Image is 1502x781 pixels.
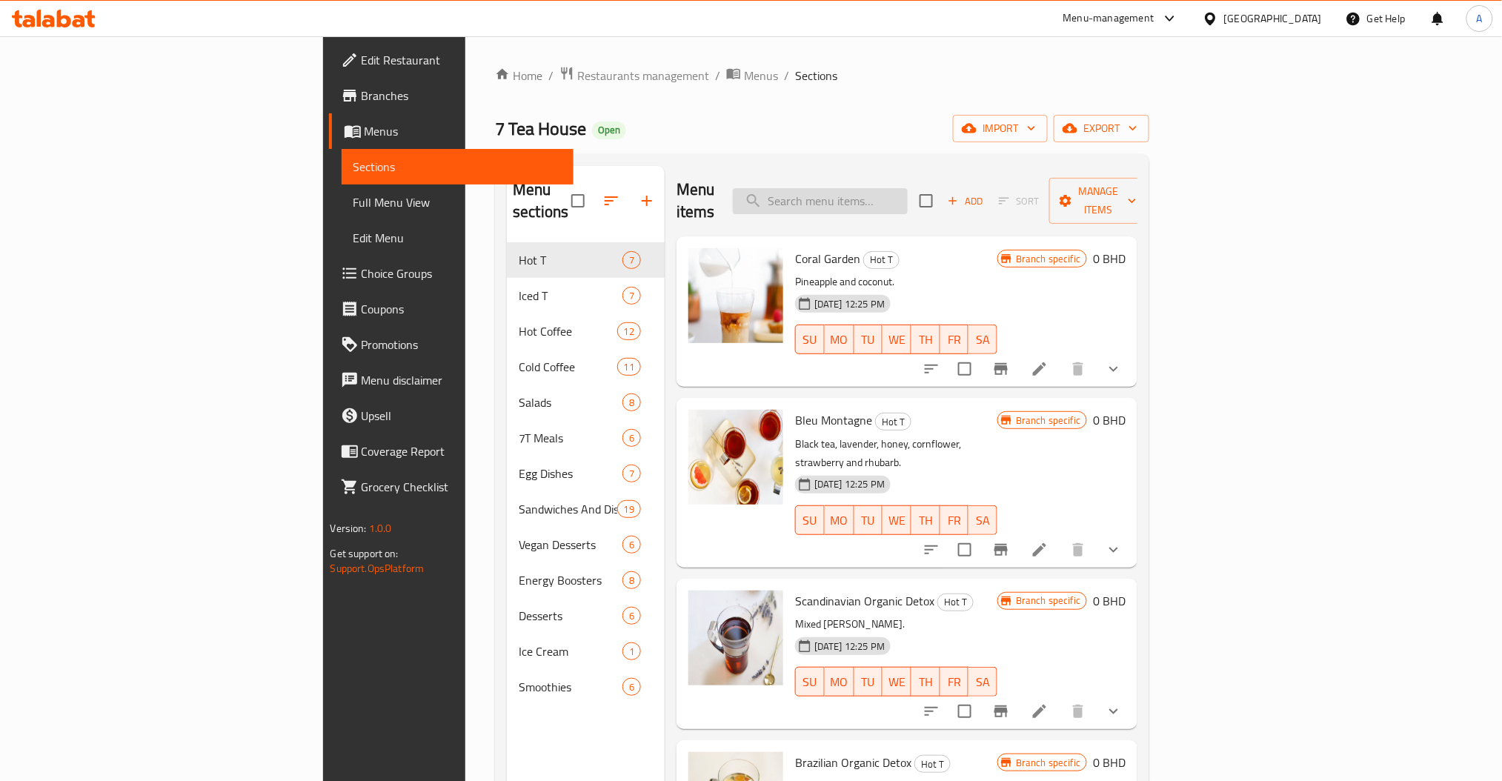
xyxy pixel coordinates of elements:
[329,398,574,433] a: Upsell
[974,329,991,350] span: SA
[744,67,778,84] span: Menus
[1093,248,1126,269] h6: 0 BHD
[795,667,825,697] button: SU
[342,220,574,256] a: Edit Menu
[715,67,720,84] li: /
[974,671,991,693] span: SA
[330,559,425,578] a: Support.OpsPlatform
[623,680,640,694] span: 6
[1093,591,1126,611] h6: 0 BHD
[1105,702,1123,720] svg: Show Choices
[949,534,980,565] span: Select to update
[519,500,617,518] span: Sandwiches And Dishes
[808,477,891,491] span: [DATE] 12:25 PM
[784,67,789,84] li: /
[795,247,860,270] span: Coral Garden
[831,329,848,350] span: MO
[1066,119,1137,138] span: export
[519,393,622,411] div: Salads
[342,149,574,185] a: Sections
[622,642,641,660] div: items
[519,465,622,482] span: Egg Dishes
[329,256,574,291] a: Choice Groups
[1031,360,1049,378] a: Edit menu item
[622,607,641,625] div: items
[965,119,1036,138] span: import
[507,278,665,313] div: Iced T7
[808,639,891,654] span: [DATE] 12:25 PM
[802,329,819,350] span: SU
[795,615,997,634] p: Mixed [PERSON_NAME].
[330,544,399,563] span: Get support on:
[795,325,825,354] button: SU
[854,505,883,535] button: TU
[507,527,665,562] div: Vegan Desserts6
[883,667,911,697] button: WE
[519,571,622,589] div: Energy Boosters
[519,358,617,376] span: Cold Coffee
[968,505,997,535] button: SA
[831,671,848,693] span: MO
[983,532,1019,568] button: Branch-specific-item
[519,287,622,305] div: Iced T
[507,385,665,420] div: Salads8
[519,251,622,269] div: Hot T
[577,67,709,84] span: Restaurants management
[622,251,641,269] div: items
[519,322,617,340] span: Hot Coffee
[883,325,911,354] button: WE
[1010,756,1086,770] span: Branch specific
[562,185,594,216] span: Select all sections
[507,242,665,278] div: Hot T7
[946,329,963,350] span: FR
[917,329,934,350] span: TH
[795,409,872,431] span: Bleu Montagne
[1096,694,1132,729] button: show more
[942,190,989,213] span: Add item
[507,562,665,598] div: Energy Boosters8
[989,190,1049,213] span: Select section first
[1060,694,1096,729] button: delete
[519,536,622,554] span: Vegan Desserts
[860,510,877,531] span: TU
[911,505,940,535] button: TH
[623,574,640,588] span: 8
[677,179,715,223] h2: Menu items
[507,236,665,711] nav: Menu sections
[507,634,665,669] div: Ice Cream1
[949,696,980,727] span: Select to update
[825,325,854,354] button: MO
[946,671,963,693] span: FR
[617,322,641,340] div: items
[968,325,997,354] button: SA
[1224,10,1322,27] div: [GEOGRAPHIC_DATA]
[507,598,665,634] div: Desserts6
[559,66,709,85] a: Restaurants management
[854,325,883,354] button: TU
[831,510,848,531] span: MO
[519,429,622,447] div: 7T Meals
[795,435,997,472] p: Black tea, lavender, honey, cornflower, strawberry and rhubarb.
[592,122,626,139] div: Open
[795,751,911,774] span: Brazilian Organic Detox
[623,538,640,552] span: 6
[914,351,949,387] button: sort-choices
[1049,178,1149,224] button: Manage items
[623,289,640,303] span: 7
[618,360,640,374] span: 11
[911,185,942,216] span: Select section
[623,467,640,481] span: 7
[825,667,854,697] button: MO
[974,510,991,531] span: SA
[622,393,641,411] div: items
[1010,252,1086,266] span: Branch specific
[876,413,911,431] span: Hot T
[795,67,837,84] span: Sections
[914,532,949,568] button: sort-choices
[342,185,574,220] a: Full Menu View
[623,609,640,623] span: 6
[329,362,574,398] a: Menu disclaimer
